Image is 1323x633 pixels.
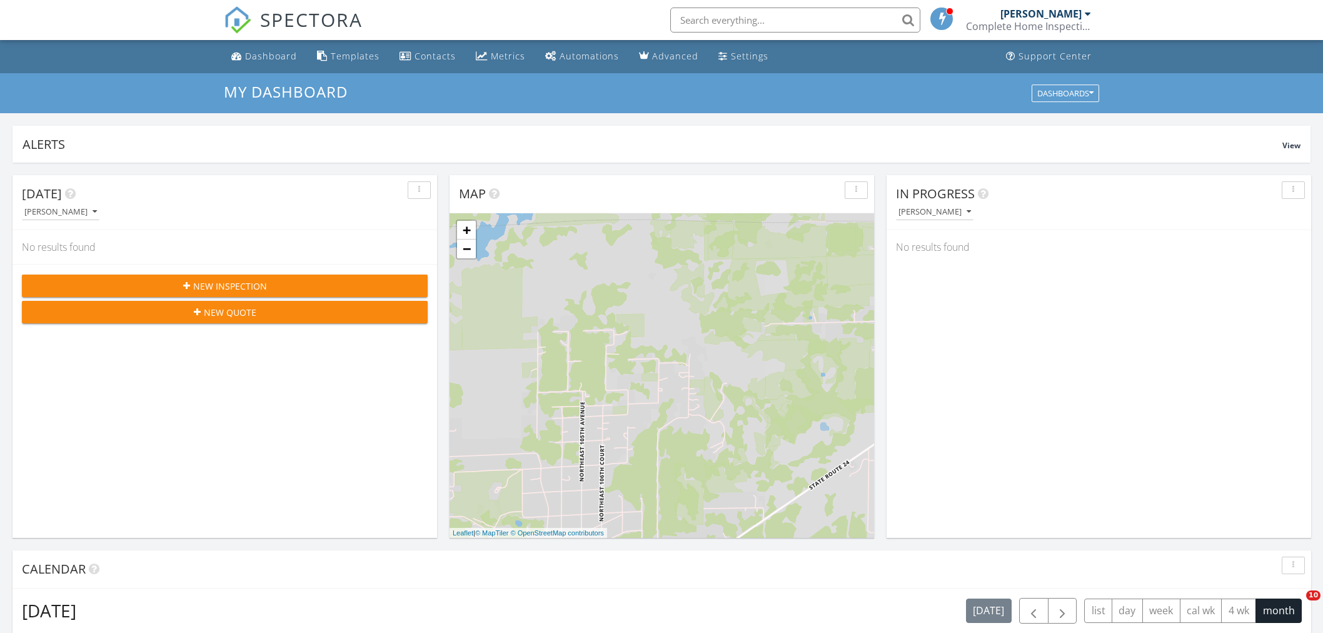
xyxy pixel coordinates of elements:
[260,6,363,33] span: SPECTORA
[1221,599,1256,623] button: 4 wk
[1000,8,1082,20] div: [PERSON_NAME]
[224,6,251,34] img: The Best Home Inspection Software - Spectora
[1032,84,1099,102] button: Dashboards
[713,45,773,68] a: Settings
[1048,598,1077,624] button: Next month
[22,185,62,202] span: [DATE]
[457,221,476,240] a: Zoom in
[22,204,99,221] button: [PERSON_NAME]
[511,529,604,537] a: © OpenStreetMap contributors
[471,45,530,68] a: Metrics
[1142,599,1180,623] button: week
[13,230,437,264] div: No results found
[1282,140,1300,151] span: View
[966,599,1012,623] button: [DATE]
[22,275,428,297] button: New Inspection
[415,50,456,62] div: Contacts
[22,301,428,323] button: New Quote
[245,50,297,62] div: Dashboard
[193,280,267,293] span: New Inspection
[1306,590,1320,600] span: 10
[1180,599,1222,623] button: cal wk
[312,45,385,68] a: Templates
[634,45,703,68] a: Advanced
[560,50,619,62] div: Automations
[475,529,509,537] a: © MapTiler
[331,50,380,62] div: Templates
[22,598,76,623] h2: [DATE]
[24,208,97,216] div: [PERSON_NAME]
[652,50,698,62] div: Advanced
[1001,45,1097,68] a: Support Center
[224,17,363,43] a: SPECTORA
[457,240,476,258] a: Zoom out
[226,45,302,68] a: Dashboard
[1280,590,1310,620] iframe: Intercom live chat
[23,136,1282,153] div: Alerts
[1019,598,1049,624] button: Previous month
[395,45,461,68] a: Contacts
[1037,89,1094,98] div: Dashboards
[896,185,975,202] span: In Progress
[22,560,86,577] span: Calendar
[966,20,1091,33] div: Complete Home Inspections Plus
[450,528,607,539] div: |
[731,50,768,62] div: Settings
[898,208,971,216] div: [PERSON_NAME]
[459,185,486,202] span: Map
[224,81,348,102] span: My Dashboard
[1019,50,1092,62] div: Support Center
[540,45,624,68] a: Automations (Basic)
[887,230,1311,264] div: No results found
[204,306,256,319] span: New Quote
[1112,599,1143,623] button: day
[670,8,920,33] input: Search everything...
[453,529,473,537] a: Leaflet
[1255,599,1302,623] button: month
[896,204,973,221] button: [PERSON_NAME]
[1084,599,1112,623] button: list
[491,50,525,62] div: Metrics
